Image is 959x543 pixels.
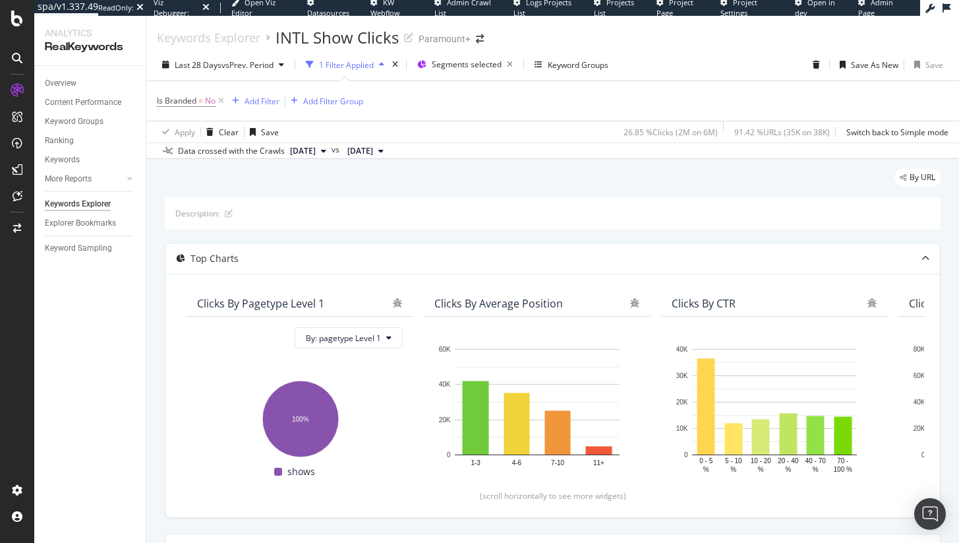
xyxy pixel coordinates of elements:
button: By: pagetype Level 1 [295,327,403,348]
a: More Reports [45,172,123,186]
div: Save [261,127,279,138]
div: Analytics [45,26,135,40]
div: Clicks By pagetype Level 1 [197,297,324,310]
div: bug [629,298,640,307]
div: Add Filter [245,96,279,107]
span: = [198,95,203,106]
text: 80K [914,346,925,353]
span: shows [287,464,315,480]
text: 100% [292,415,309,422]
div: Save As New [851,59,898,71]
button: Save [909,54,943,75]
a: Explorer Bookmarks [45,216,136,230]
div: Open Intercom Messenger [914,498,946,530]
text: 40K [439,381,451,388]
text: 0 [921,451,925,459]
text: 0 [684,451,688,459]
text: 5 - 10 [725,457,742,464]
div: 91.42 % URLs ( 35K on 38K ) [734,127,830,138]
a: Keywords [45,153,136,167]
div: Clear [219,127,239,138]
span: vs [332,144,342,156]
div: 26.85 % Clicks ( 2M on 6M ) [624,127,718,138]
text: 1-3 [471,459,480,466]
text: 60K [914,372,925,379]
div: Explorer Bookmarks [45,216,116,230]
text: 40K [914,399,925,406]
div: Switch back to Simple mode [846,127,948,138]
div: Apply [175,127,195,138]
span: Last 28 Days [175,59,221,71]
text: 4-6 [512,459,522,466]
div: Save [925,59,943,71]
div: bug [392,298,403,307]
text: 30K [676,372,688,379]
span: 2025 Aug. 25th [347,145,373,157]
text: % [730,466,736,473]
text: % [785,466,791,473]
button: Save [245,121,279,143]
div: times [390,58,401,71]
div: Keywords Explorer [45,197,111,211]
div: legacy label [894,168,941,187]
button: Last 28 DaysvsPrev. Period [157,54,289,75]
div: Keyword Groups [548,59,608,71]
div: 1 Filter Applied [319,59,374,71]
span: By: pagetype Level 1 [306,333,381,344]
div: Overview [45,77,76,90]
a: Overview [45,77,136,90]
text: 20K [914,425,925,432]
button: Save As New [834,54,898,75]
text: 40 - 70 [805,457,827,464]
div: More Reports [45,172,92,186]
div: Paramount+ [419,32,471,46]
div: arrow-right-arrow-left [476,34,484,44]
div: ReadOnly: [98,3,134,13]
a: Keywords Explorer [45,197,136,211]
button: 1 Filter Applied [301,54,390,75]
svg: A chart. [434,342,640,475]
button: Apply [157,121,195,143]
div: Keyword Sampling [45,241,112,255]
div: Add Filter Group [303,96,363,107]
div: Clicks By Average Position [434,297,563,310]
span: By URL [910,174,935,181]
button: Add Filter Group [285,93,363,109]
button: Clear [201,121,239,143]
button: [DATE] [285,143,332,159]
a: Keywords Explorer [157,30,260,45]
svg: A chart. [197,374,403,459]
span: No [205,92,216,110]
text: 70 - [837,457,848,464]
div: RealKeywords [45,40,135,55]
button: [DATE] [342,143,389,159]
span: Datasources [307,8,349,18]
text: 100 % [834,466,852,473]
span: vs Prev. Period [221,59,274,71]
div: Data crossed with the Crawls [178,145,285,157]
text: 7-10 [551,459,564,466]
div: Keyword Groups [45,115,103,129]
div: INTL Show Clicks [276,26,399,49]
button: Segments selected [412,54,518,75]
text: 10 - 20 [751,457,772,464]
text: 11+ [593,459,604,466]
text: 20K [439,416,451,423]
div: Top Charts [190,252,239,265]
a: Keyword Groups [45,115,136,129]
text: 20K [676,399,688,406]
div: Ranking [45,134,74,148]
text: % [703,466,709,473]
a: Keyword Sampling [45,241,136,255]
text: 0 - 5 [699,457,712,464]
div: bug [867,298,877,307]
div: (scroll horizontally to see more widgets) [181,490,924,501]
div: Content Performance [45,96,121,110]
svg: A chart. [672,342,877,475]
text: % [813,466,819,473]
a: Ranking [45,134,136,148]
